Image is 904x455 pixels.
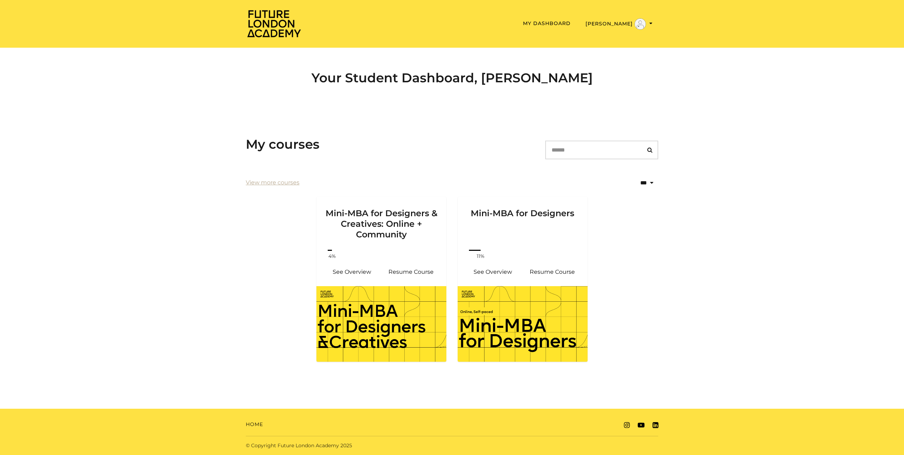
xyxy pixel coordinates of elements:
span: 11% [472,253,489,260]
a: Mini-MBA for Designers & Creatives: Online + Community: See Overview [322,264,381,280]
h3: Mini-MBA for Designers [466,197,579,240]
button: Toggle menu [583,18,655,30]
h3: My courses [246,137,320,152]
a: Mini-MBA for Designers [458,197,588,248]
span: 4% [323,253,340,260]
a: Mini-MBA for Designers & Creatives: Online + Community [316,197,446,248]
a: View more courses [246,178,299,187]
select: status [617,175,658,191]
a: Home [246,421,263,428]
div: © Copyright Future London Academy 2025 [240,442,452,449]
a: Mini-MBA for Designers: See Overview [463,264,523,280]
a: Mini-MBA for Designers: Resume Course [523,264,582,280]
h3: Mini-MBA for Designers & Creatives: Online + Community [325,197,438,240]
a: Mini-MBA for Designers & Creatives: Online + Community: Resume Course [381,264,441,280]
img: Home Page [246,9,302,38]
a: My Dashboard [523,20,571,26]
h2: Your Student Dashboard, [PERSON_NAME] [246,70,658,85]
